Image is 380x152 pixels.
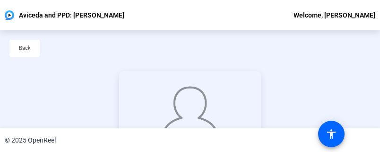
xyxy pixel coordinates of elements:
[294,9,375,21] div: Welcome, [PERSON_NAME]
[9,40,40,57] button: Back
[159,83,221,147] img: overlay
[19,41,31,55] span: Back
[5,135,56,145] div: © 2025 OpenReel
[326,128,337,140] mat-icon: accessibility
[19,9,124,21] p: Aviceda and PPD: [PERSON_NAME]
[5,10,14,20] img: OpenReel logo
